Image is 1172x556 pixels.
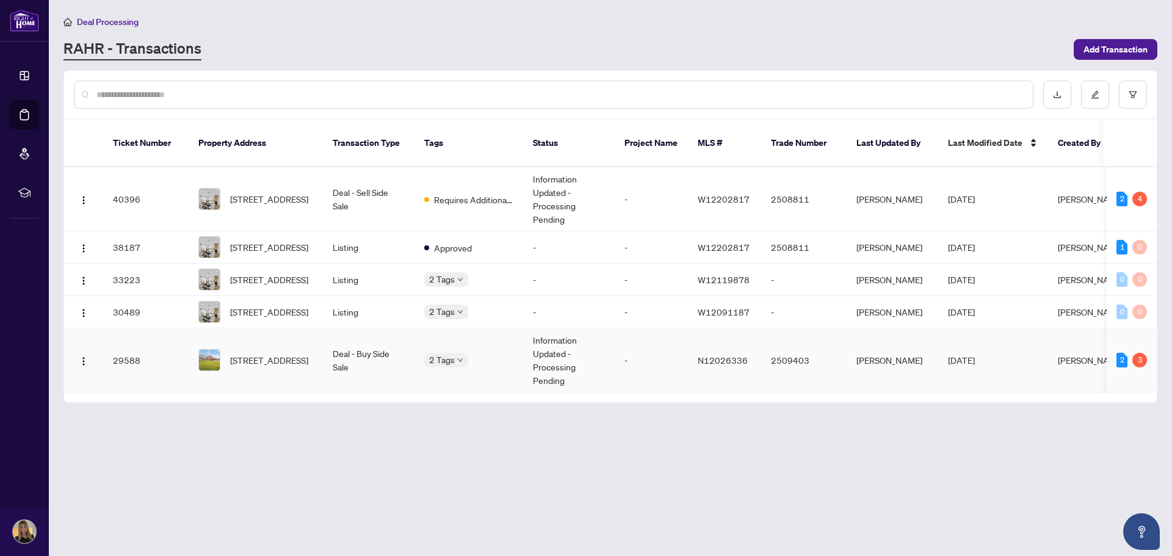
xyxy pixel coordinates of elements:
td: - [615,328,688,392]
button: Open asap [1123,513,1160,550]
th: Transaction Type [323,120,414,167]
span: down [457,276,463,283]
img: Logo [79,356,89,366]
button: Logo [74,302,93,322]
td: 30489 [103,296,189,328]
span: [STREET_ADDRESS] [230,192,308,206]
th: Trade Number [761,120,847,167]
th: Tags [414,120,523,167]
td: [PERSON_NAME] [847,231,938,264]
span: down [457,309,463,315]
span: Requires Additional Docs [434,193,513,206]
button: Logo [74,270,93,289]
span: W12119878 [698,274,750,285]
img: Logo [79,244,89,253]
span: [DATE] [948,242,975,253]
td: - [761,296,847,328]
div: 3 [1132,353,1147,367]
td: 2509403 [761,328,847,392]
img: Logo [79,276,89,286]
span: home [63,18,72,26]
button: download [1043,81,1071,109]
td: - [523,264,615,296]
td: Listing [323,264,414,296]
td: - [523,296,615,328]
span: Deal Processing [77,16,139,27]
span: down [457,357,463,363]
th: MLS # [688,120,761,167]
td: [PERSON_NAME] [847,264,938,296]
th: Property Address [189,120,323,167]
div: 0 [1132,272,1147,287]
img: Logo [79,195,89,205]
td: Deal - Buy Side Sale [323,328,414,392]
td: - [615,167,688,231]
span: filter [1129,90,1137,99]
button: Logo [74,350,93,370]
span: [DATE] [948,274,975,285]
th: Created By [1048,120,1121,167]
img: thumbnail-img [199,237,220,258]
img: Logo [79,308,89,318]
th: Ticket Number [103,120,189,167]
span: Add Transaction [1083,40,1148,59]
div: 0 [1116,272,1127,287]
th: Status [523,120,615,167]
td: Deal - Sell Side Sale [323,167,414,231]
button: filter [1119,81,1147,109]
div: 2 [1116,192,1127,206]
img: thumbnail-img [199,269,220,290]
span: 2 Tags [429,305,455,319]
span: Approved [434,241,472,255]
span: 2 Tags [429,353,455,367]
span: [STREET_ADDRESS] [230,240,308,254]
td: 40396 [103,167,189,231]
div: 0 [1116,305,1127,319]
button: edit [1081,81,1109,109]
td: 2508811 [761,231,847,264]
td: 33223 [103,264,189,296]
td: [PERSON_NAME] [847,167,938,231]
td: - [615,264,688,296]
td: - [761,264,847,296]
span: N12026336 [698,355,748,366]
th: Last Updated By [847,120,938,167]
div: 4 [1132,192,1147,206]
td: 29588 [103,328,189,392]
span: W12091187 [698,306,750,317]
td: Listing [323,231,414,264]
td: - [523,231,615,264]
button: Add Transaction [1074,39,1157,60]
img: thumbnail-img [199,189,220,209]
td: [PERSON_NAME] [847,328,938,392]
button: Logo [74,237,93,257]
button: Logo [74,189,93,209]
span: [PERSON_NAME] [1058,274,1124,285]
span: [DATE] [948,193,975,204]
th: Project Name [615,120,688,167]
span: download [1053,90,1062,99]
span: Last Modified Date [948,136,1022,150]
span: edit [1091,90,1099,99]
div: 2 [1116,353,1127,367]
img: thumbnail-img [199,350,220,370]
span: [DATE] [948,306,975,317]
div: 1 [1116,240,1127,255]
img: logo [10,9,39,32]
span: [PERSON_NAME] [1058,355,1124,366]
td: [PERSON_NAME] [847,296,938,328]
span: [DATE] [948,355,975,366]
span: W12202817 [698,193,750,204]
td: Information Updated - Processing Pending [523,167,615,231]
span: [PERSON_NAME] [1058,242,1124,253]
span: [PERSON_NAME] [1058,306,1124,317]
span: [PERSON_NAME] [1058,193,1124,204]
span: 2 Tags [429,272,455,286]
td: 38187 [103,231,189,264]
td: Listing [323,296,414,328]
td: 2508811 [761,167,847,231]
span: W12202817 [698,242,750,253]
span: [STREET_ADDRESS] [230,273,308,286]
img: Profile Icon [13,520,36,543]
th: Last Modified Date [938,120,1048,167]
